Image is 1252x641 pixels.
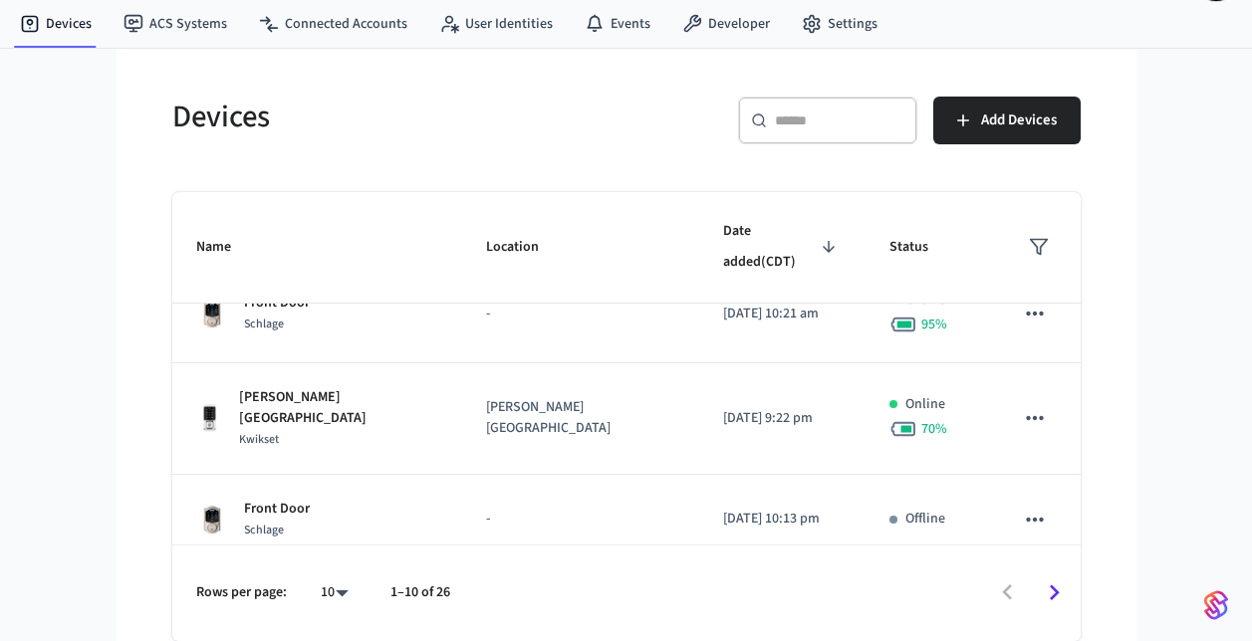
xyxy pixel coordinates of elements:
span: Location [486,232,565,263]
img: Kwikset Halo Touchscreen Wifi Enabled Smart Lock, Polished Chrome, Front [196,404,224,432]
p: Front Door [244,499,310,520]
span: Schlage [244,522,284,538]
a: Developer [666,6,786,42]
a: User Identities [423,6,569,42]
button: Go to next page [1031,569,1078,616]
img: Schlage Sense Smart Deadbolt with Camelot Trim, Front [196,298,228,329]
a: Devices [4,6,108,42]
span: Schlage [244,316,284,332]
button: Add Devices [933,97,1081,144]
a: Settings [786,6,893,42]
p: [PERSON_NAME][GEOGRAPHIC_DATA] [486,397,675,439]
img: Schlage Sense Smart Deadbolt with Camelot Trim, Front [196,504,228,535]
p: [DATE] 9:22 pm [723,408,843,429]
p: Online [905,394,945,415]
p: [DATE] 10:13 pm [723,509,843,530]
a: ACS Systems [108,6,243,42]
p: [DATE] 10:21 am [723,304,843,324]
a: Connected Accounts [243,6,423,42]
p: 1–10 of 26 [390,582,450,603]
h5: Devices [172,97,615,137]
span: 70 % [921,419,947,439]
span: Date added(CDT) [723,216,843,279]
span: Status [889,232,954,263]
p: - [486,304,675,324]
div: 10 [311,578,359,607]
span: Kwikset [239,431,279,448]
img: SeamLogoGradient.69752ec5.svg [1204,589,1228,621]
span: Name [196,232,257,263]
p: Rows per page: [196,582,287,603]
p: Front Door [244,293,310,314]
p: - [486,509,675,530]
p: [PERSON_NAME][GEOGRAPHIC_DATA] [239,387,438,429]
span: 95 % [921,315,947,334]
span: Add Devices [981,107,1057,133]
p: Offline [905,509,945,530]
a: Events [569,6,666,42]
